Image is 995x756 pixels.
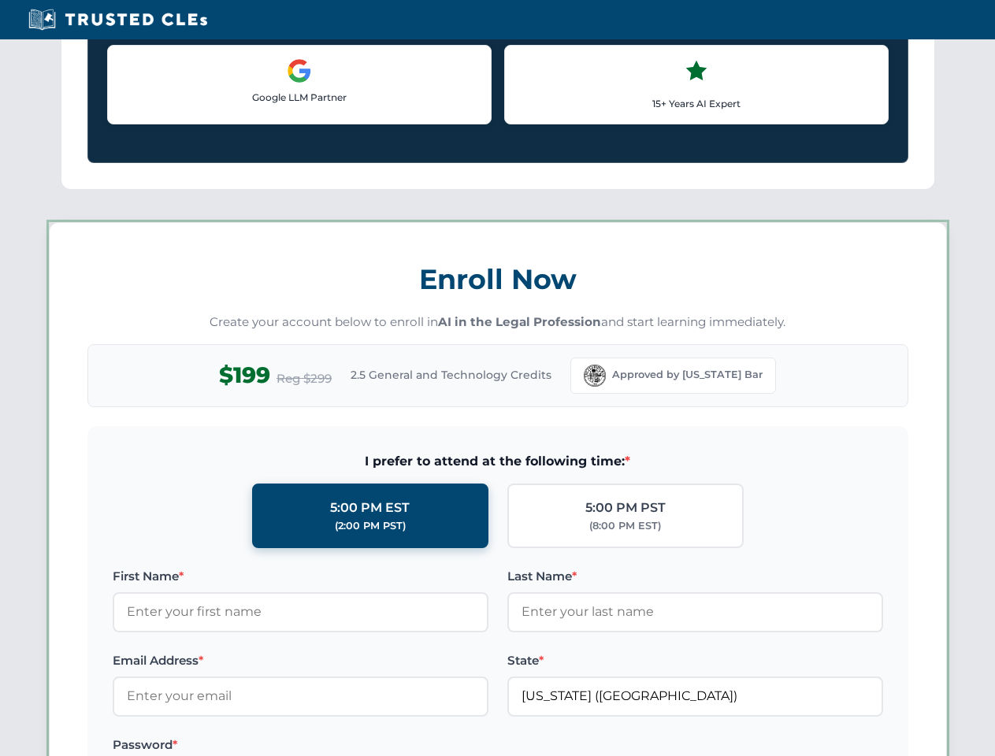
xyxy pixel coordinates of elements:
label: Last Name [507,567,883,586]
div: 5:00 PM EST [330,498,410,518]
span: $199 [219,358,270,393]
img: Florida Bar [584,365,606,387]
div: 5:00 PM PST [585,498,666,518]
img: Google [287,58,312,83]
span: Approved by [US_STATE] Bar [612,367,763,383]
span: I prefer to attend at the following time: [113,451,883,472]
label: Password [113,736,488,754]
p: Google LLM Partner [121,90,478,105]
h3: Enroll Now [87,254,908,304]
input: Enter your email [113,676,488,716]
img: Trusted CLEs [24,8,212,31]
input: Enter your first name [113,592,488,632]
div: (8:00 PM EST) [589,518,661,534]
input: Florida (FL) [507,676,883,716]
strong: AI in the Legal Profession [438,314,601,329]
span: Reg $299 [277,369,332,388]
label: First Name [113,567,488,586]
label: Email Address [113,651,488,670]
p: Create your account below to enroll in and start learning immediately. [87,313,908,332]
input: Enter your last name [507,592,883,632]
label: State [507,651,883,670]
p: 15+ Years AI Expert [518,96,875,111]
div: (2:00 PM PST) [335,518,406,534]
span: 2.5 General and Technology Credits [351,366,551,384]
